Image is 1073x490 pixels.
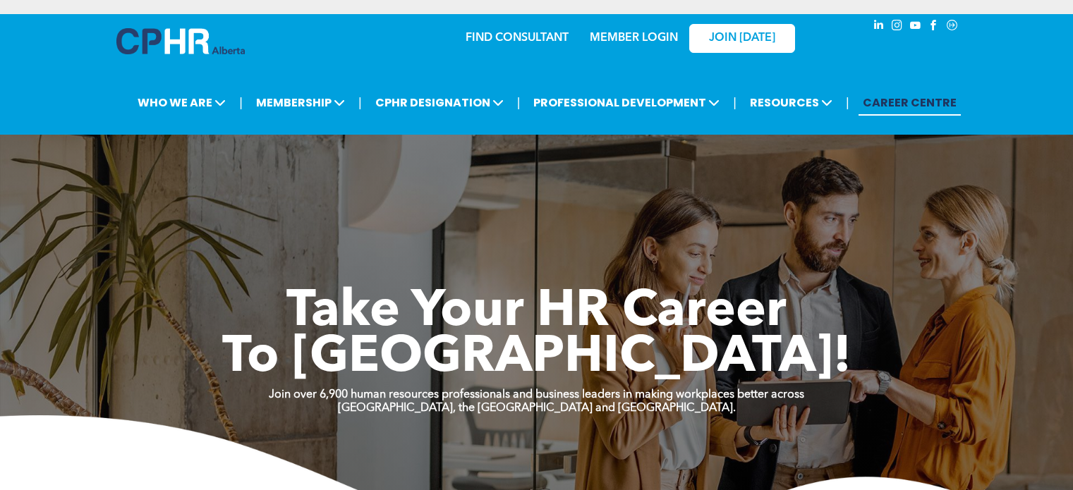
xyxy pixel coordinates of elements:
span: CPHR DESIGNATION [371,90,508,116]
span: To [GEOGRAPHIC_DATA]! [222,333,851,384]
li: | [239,88,243,117]
li: | [846,88,849,117]
span: WHO WE ARE [133,90,230,116]
a: JOIN [DATE] [689,24,795,53]
span: MEMBERSHIP [252,90,349,116]
span: RESOURCES [746,90,837,116]
li: | [733,88,736,117]
a: linkedin [871,18,887,37]
a: youtube [908,18,923,37]
strong: Join over 6,900 human resources professionals and business leaders in making workplaces better ac... [269,389,804,400]
a: MEMBER LOGIN [590,32,678,44]
a: CAREER CENTRE [859,90,961,116]
span: JOIN [DATE] [709,32,775,45]
a: instagram [890,18,905,37]
li: | [517,88,521,117]
span: PROFESSIONAL DEVELOPMENT [529,90,724,116]
span: Take Your HR Career [286,287,787,338]
a: Social network [945,18,960,37]
a: facebook [926,18,942,37]
strong: [GEOGRAPHIC_DATA], the [GEOGRAPHIC_DATA] and [GEOGRAPHIC_DATA]. [338,403,736,414]
a: FIND CONSULTANT [466,32,569,44]
img: A blue and white logo for cp alberta [116,28,245,54]
li: | [358,88,362,117]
